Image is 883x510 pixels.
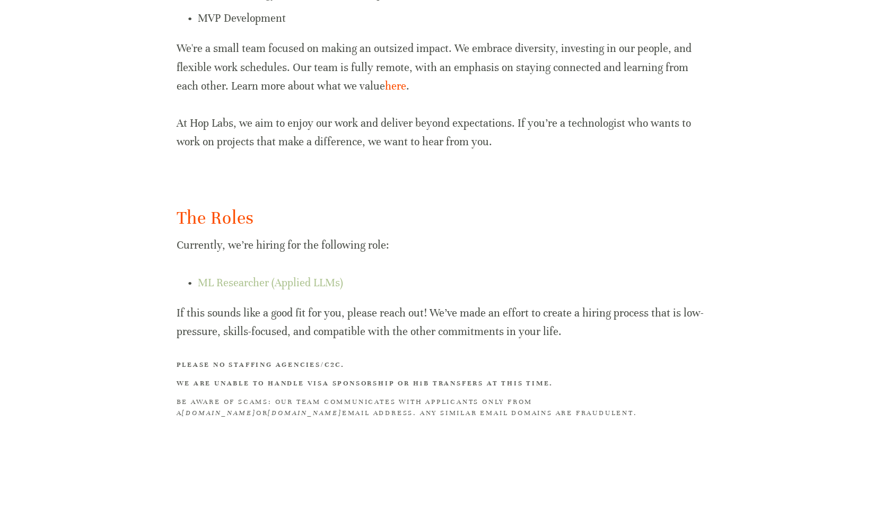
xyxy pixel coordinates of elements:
h2: The Roles [177,206,707,231]
a: ML Researcher (Applied LLMs) [198,276,343,289]
p: If this sounds like a good fit for you, please reach out! We’ve made an effort to create a hiring... [177,304,707,341]
p: At Hop Labs, we aim to enjoy our work and deliver beyond expectations. If you’re a technologist w... [177,114,707,151]
h3: BE AWARE OF SCAMS: Our team communicates with applicants only from a or email address. Any simila... [177,397,707,419]
strong: Please no staffing agencies/C2C. [177,360,345,369]
em: [DOMAIN_NAME] [268,409,342,417]
a: here [385,80,406,93]
p: Currently, we’re hiring for the following role: [177,236,707,254]
p: We're a small team focused on making an outsized impact. We embrace diversity, investing in our p... [177,39,707,95]
p: MVP Development [198,9,707,28]
strong: We are unable to handle visa sponsorship or H1B transfers at this time. [177,379,554,388]
em: [DOMAIN_NAME] [182,409,256,417]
